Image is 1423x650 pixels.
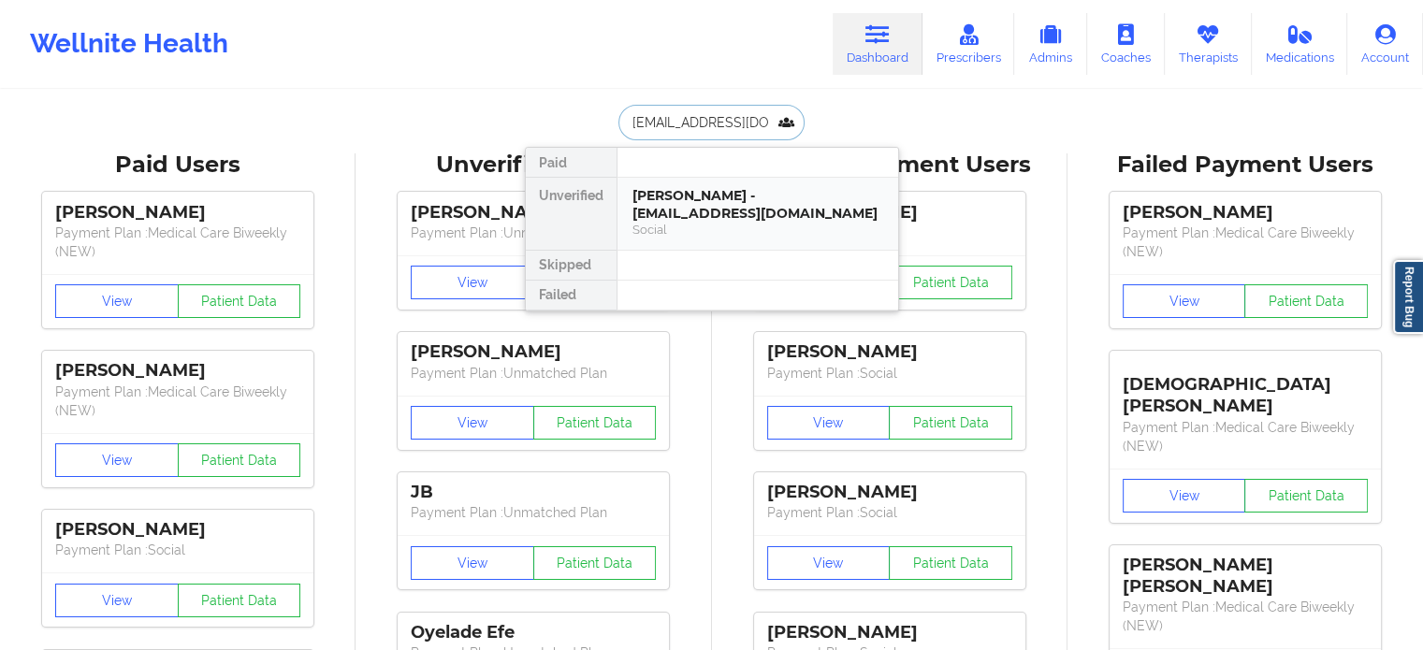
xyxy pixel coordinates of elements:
div: [PERSON_NAME] [767,482,1012,503]
p: Payment Plan : Medical Care Biweekly (NEW) [55,224,300,261]
a: Therapists [1165,13,1252,75]
button: View [55,443,179,477]
p: Payment Plan : Medical Care Biweekly (NEW) [55,383,300,420]
p: Payment Plan : Unmatched Plan [411,364,656,383]
div: Skipped [526,251,617,281]
p: Payment Plan : Social [767,364,1012,383]
div: Failed Payment Users [1081,151,1410,180]
a: Account [1347,13,1423,75]
a: Admins [1014,13,1087,75]
button: View [767,546,891,580]
p: Payment Plan : Medical Care Biweekly (NEW) [1123,418,1368,455]
button: View [767,406,891,440]
div: [PERSON_NAME] [411,202,656,224]
button: Patient Data [889,546,1012,580]
div: Unverified [526,178,617,251]
div: JB [411,482,656,503]
div: [PERSON_NAME] [1123,202,1368,224]
button: View [55,284,179,318]
button: Patient Data [1244,284,1368,318]
button: Patient Data [533,406,657,440]
a: Medications [1252,13,1348,75]
div: [PERSON_NAME] [55,202,300,224]
button: Patient Data [533,546,657,580]
p: Payment Plan : Unmatched Plan [411,224,656,242]
button: Patient Data [889,266,1012,299]
button: View [1123,284,1246,318]
div: [PERSON_NAME] [55,360,300,382]
p: Payment Plan : Medical Care Biweekly (NEW) [1123,224,1368,261]
div: Failed [526,281,617,311]
div: Unverified Users [369,151,698,180]
div: Paid [526,148,617,178]
a: Dashboard [833,13,922,75]
button: Patient Data [178,584,301,617]
button: Patient Data [1244,479,1368,513]
div: [DEMOGRAPHIC_DATA][PERSON_NAME] [1123,360,1368,417]
a: Prescribers [922,13,1015,75]
button: Patient Data [889,406,1012,440]
button: View [411,266,534,299]
button: View [55,584,179,617]
div: [PERSON_NAME] [411,341,656,363]
button: View [411,406,534,440]
p: Payment Plan : Social [767,503,1012,522]
p: Payment Plan : Social [55,541,300,559]
div: Oyelade Efe [411,622,656,643]
p: Payment Plan : Unmatched Plan [411,503,656,522]
div: Social [632,222,883,238]
div: [PERSON_NAME] - [EMAIL_ADDRESS][DOMAIN_NAME] [632,187,883,222]
p: Payment Plan : Medical Care Biweekly (NEW) [1123,598,1368,635]
button: View [411,546,534,580]
div: Paid Users [13,151,342,180]
button: Patient Data [178,443,301,477]
button: Patient Data [178,284,301,318]
div: [PERSON_NAME] [55,519,300,541]
div: [PERSON_NAME] [PERSON_NAME] [1123,555,1368,598]
button: View [1123,479,1246,513]
div: [PERSON_NAME] [767,341,1012,363]
div: [PERSON_NAME] [767,622,1012,643]
a: Report Bug [1393,260,1423,334]
a: Coaches [1087,13,1165,75]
